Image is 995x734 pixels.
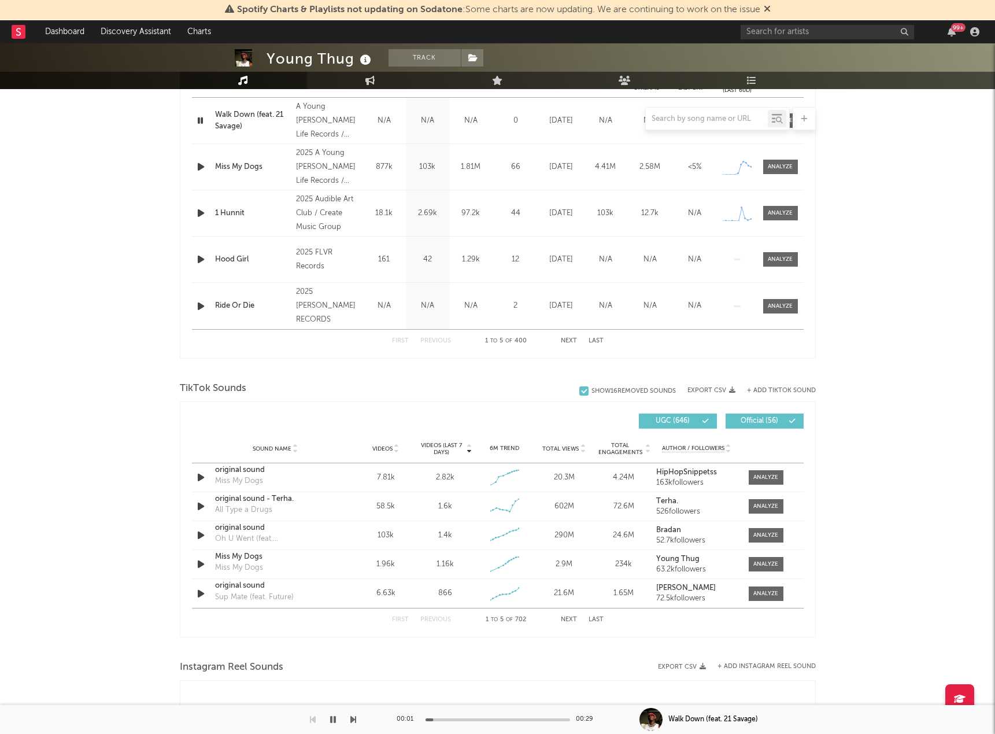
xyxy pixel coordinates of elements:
[392,338,409,344] button: First
[656,537,737,545] div: 52.7k followers
[180,661,283,674] span: Instagram Reel Sounds
[397,713,420,726] div: 00:01
[542,208,580,219] div: [DATE]
[597,530,650,541] div: 24.6M
[420,617,451,623] button: Previous
[597,442,643,456] span: Total Engagements
[296,285,359,327] div: 2025 [PERSON_NAME] RECORDS
[597,588,650,599] div: 1.65M
[215,533,336,545] div: Oh U Went (feat. [PERSON_NAME])
[436,472,454,484] div: 2.82k
[505,338,512,344] span: of
[662,445,724,452] span: Author / Followers
[359,588,413,599] div: 6.63k
[215,300,291,312] div: Ride Or Die
[365,300,403,312] div: N/A
[474,334,538,348] div: 1 5 400
[418,442,465,456] span: Videos (last 7 days)
[586,300,625,312] div: N/A
[542,254,580,265] div: [DATE]
[706,663,816,670] div: + Add Instagram Reel Sound
[656,469,717,476] strong: HipHopSnippetss
[542,300,580,312] div: [DATE]
[359,472,413,484] div: 7.81k
[726,414,804,429] button: Official(56)
[631,208,670,219] div: 12.7k
[631,161,670,173] div: 2.58M
[409,300,446,312] div: N/A
[452,254,490,265] div: 1.29k
[576,713,599,726] div: 00:29
[656,584,737,592] a: [PERSON_NAME]
[215,562,263,574] div: Miss My Dogs
[597,472,650,484] div: 4.24M
[478,444,531,453] div: 6M Trend
[237,5,760,14] span: : Some charts are now updating. We are continuing to work on the issue
[537,530,591,541] div: 290M
[631,254,670,265] div: N/A
[474,613,538,627] div: 1 5 702
[656,526,737,534] a: Bradan
[589,617,604,623] button: Last
[675,300,714,312] div: N/A
[561,617,577,623] button: Next
[438,588,452,599] div: 866
[180,382,246,396] span: TikTok Sounds
[491,617,498,622] span: to
[179,20,219,43] a: Charts
[365,208,403,219] div: 18.1k
[658,663,706,670] button: Export CSV
[656,469,737,477] a: HipHopSnippetss
[365,161,403,173] div: 877k
[438,501,452,512] div: 1.6k
[93,20,179,43] a: Discovery Assistant
[253,445,291,452] span: Sound Name
[656,595,737,603] div: 72.5k followers
[735,388,816,394] button: + Add TikTok Sound
[675,161,714,173] div: <5%
[409,208,446,219] div: 2.69k
[506,617,513,622] span: of
[215,522,336,534] a: original sound
[215,580,336,592] a: original sound
[646,115,768,124] input: Search by song name or URL
[215,475,263,487] div: Miss My Dogs
[495,254,536,265] div: 12
[717,663,816,670] button: + Add Instagram Reel Sound
[675,254,714,265] div: N/A
[389,49,461,67] button: Track
[537,588,591,599] div: 21.6M
[591,388,676,395] div: Show 16 Removed Sounds
[215,504,272,516] div: All Type a Drugs
[215,208,291,219] a: 1 Hunnit
[37,20,93,43] a: Dashboard
[656,497,678,505] strong: Terha.
[296,100,359,142] div: A Young [PERSON_NAME] Life Records / 300 Entertainment release, © 2025 Atlantic Recording Corpora...
[215,493,336,505] div: original sound - Terha.
[215,464,336,476] a: original sound
[639,414,717,429] button: UGC(646)
[537,472,591,484] div: 20.3M
[420,338,451,344] button: Previous
[372,445,393,452] span: Videos
[586,254,625,265] div: N/A
[359,530,413,541] div: 103k
[437,559,454,570] div: 1.16k
[656,497,737,506] a: Terha.
[215,254,291,265] a: Hood Girl
[215,161,291,173] a: Miss My Dogs
[215,551,336,563] a: Miss My Dogs
[452,208,490,219] div: 97.2k
[296,193,359,234] div: 2025 Audible Art Club / Create Music Group
[561,338,577,344] button: Next
[656,479,737,487] div: 163k followers
[537,501,591,512] div: 602M
[656,566,737,574] div: 63.2k followers
[589,338,604,344] button: Last
[237,5,463,14] span: Spotify Charts & Playlists not updating on Sodatone
[646,418,700,425] span: UGC ( 646 )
